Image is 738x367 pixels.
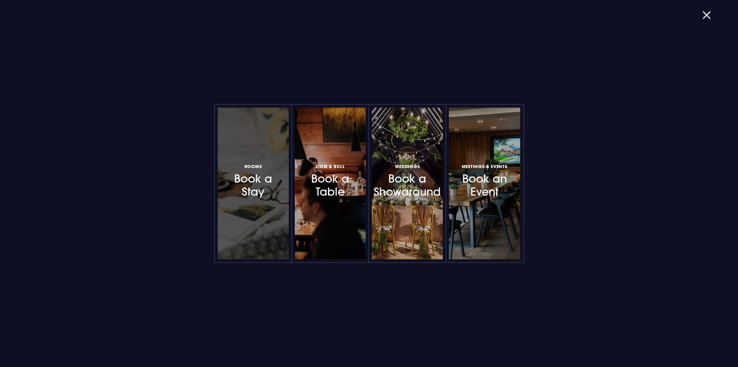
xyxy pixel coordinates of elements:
a: Meetings & EventsBook an Event [449,108,520,259]
h3: Book a Showaround [381,162,434,198]
span: Meetings & Events [462,163,507,169]
h3: Book a Stay [227,162,280,198]
a: WeddingsBook a Showaround [372,108,443,259]
span: Coq & Bull [316,163,345,169]
span: Weddings [395,163,420,169]
span: Rooms [244,163,262,169]
h3: Book a Table [304,162,357,198]
h3: Book an Event [458,162,511,198]
a: Coq & BullBook a Table [295,108,366,259]
a: RoomsBook a Stay [218,108,289,259]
